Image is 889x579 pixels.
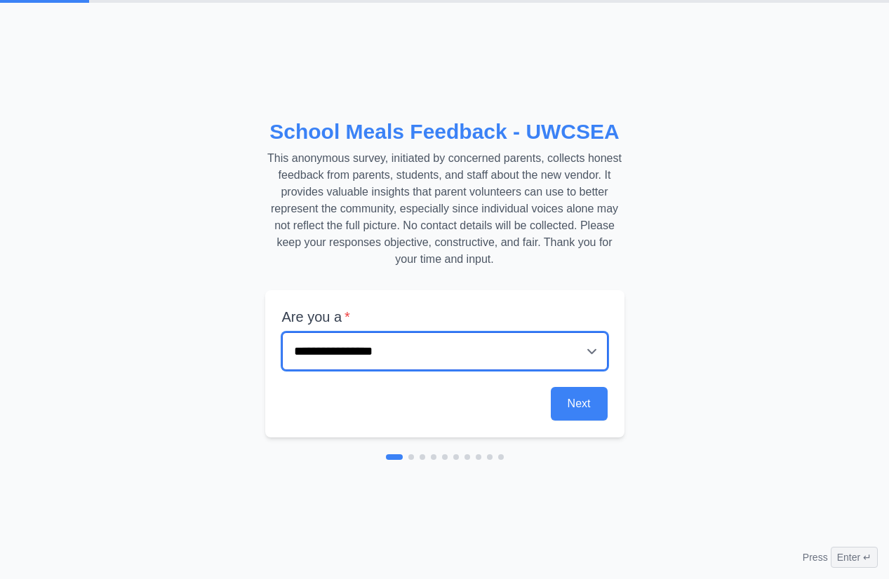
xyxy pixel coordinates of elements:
[265,119,624,144] h2: School Meals Feedback - UWCSEA
[265,150,624,268] p: This anonymous survey, initiated by concerned parents, collects honest feedback from parents, stu...
[803,547,878,568] div: Press
[831,547,878,568] span: Enter ↵
[551,387,608,421] button: Next
[282,307,608,327] label: Are you a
